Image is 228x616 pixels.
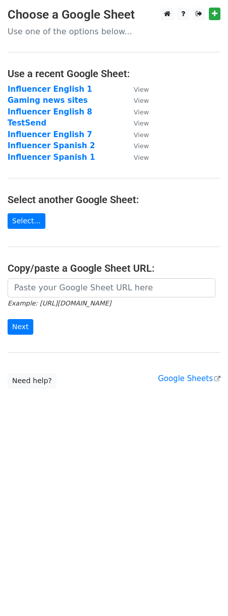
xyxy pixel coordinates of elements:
[134,108,149,116] small: View
[8,96,88,105] a: Gaming news sites
[124,130,149,139] a: View
[134,142,149,150] small: View
[8,85,92,94] a: Influencer English 1
[124,85,149,94] a: View
[124,96,149,105] a: View
[124,107,149,116] a: View
[134,86,149,93] small: View
[8,107,92,116] a: Influencer English 8
[124,153,149,162] a: View
[124,118,149,128] a: View
[8,130,92,139] a: Influencer English 7
[8,213,45,229] a: Select...
[8,373,56,389] a: Need help?
[8,118,46,128] a: TestSend
[178,568,228,616] iframe: Chat Widget
[8,278,215,297] input: Paste your Google Sheet URL here
[134,154,149,161] small: View
[8,68,220,80] h4: Use a recent Google Sheet:
[134,131,149,139] small: View
[134,97,149,104] small: View
[158,374,220,383] a: Google Sheets
[8,262,220,274] h4: Copy/paste a Google Sheet URL:
[124,141,149,150] a: View
[8,153,95,162] a: Influencer Spanish 1
[134,119,149,127] small: View
[8,8,220,22] h3: Choose a Google Sheet
[8,26,220,37] p: Use one of the options below...
[8,194,220,206] h4: Select another Google Sheet:
[8,319,33,335] input: Next
[8,141,95,150] a: Influencer Spanish 2
[8,299,111,307] small: Example: [URL][DOMAIN_NAME]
